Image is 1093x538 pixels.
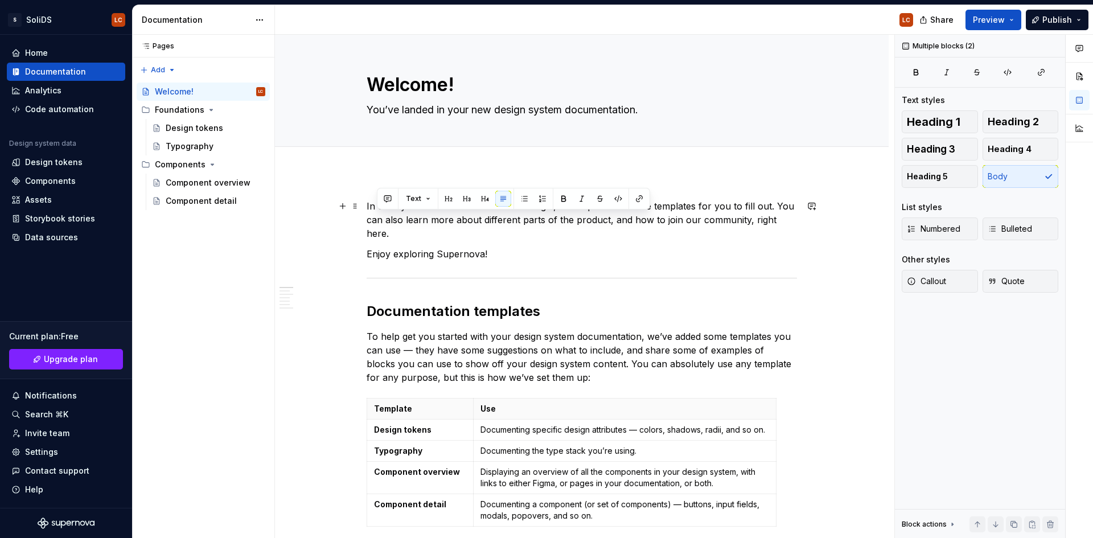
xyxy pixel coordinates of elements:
div: Documentation [142,14,249,26]
span: Publish [1042,14,1072,26]
div: Home [25,47,48,59]
div: Foundations [155,104,204,116]
button: Heading 3 [902,138,978,161]
button: Quote [983,270,1059,293]
a: Upgrade plan [9,349,123,369]
span: Heading 2 [988,116,1039,128]
div: Page tree [137,83,270,210]
span: Preview [973,14,1005,26]
strong: Component detail [374,499,446,509]
button: Heading 5 [902,165,978,188]
p: Displaying an overview of all the components in your design system, with links to either Figma, o... [480,466,769,489]
a: Data sources [7,228,125,247]
div: S [8,13,22,27]
p: To help get you started with your design system documentation, we’ve added some templates you can... [367,330,797,384]
span: Bulleted [988,223,1032,235]
div: Component detail [166,195,237,207]
button: Publish [1026,10,1088,30]
p: Documenting the type stack you’re using. [480,445,769,457]
div: Pages [137,42,174,51]
a: Settings [7,443,125,461]
a: Welcome!LC [137,83,270,101]
div: SoliDS [26,14,52,26]
div: Block actions [902,516,957,532]
span: Add [151,65,165,75]
span: Heading 3 [907,143,955,155]
p: Use [480,403,769,414]
div: Code automation [25,104,94,115]
button: Numbered [902,217,978,240]
div: Current plan : Free [9,331,123,342]
div: Block actions [902,520,947,529]
div: Notifications [25,390,77,401]
div: LC [258,86,263,97]
div: Data sources [25,232,78,243]
div: Component overview [166,177,250,188]
button: SSoliDSLC [2,7,130,32]
button: Notifications [7,387,125,405]
div: Documentation [25,66,86,77]
a: Typography [147,137,270,155]
div: Design system data [9,139,76,148]
span: Share [930,14,954,26]
span: Heading 5 [907,171,948,182]
p: Documenting a component (or set of components) — buttons, input fields, modals, popovers, and so on. [480,499,769,521]
div: Welcome! [155,86,194,97]
a: Invite team [7,424,125,442]
button: Heading 1 [902,110,978,133]
span: Heading 1 [907,116,960,128]
div: Design tokens [166,122,223,134]
div: Search ⌘K [25,409,68,420]
div: Foundations [137,101,270,119]
strong: Typography [374,446,422,455]
button: Share [914,10,961,30]
div: Text styles [902,95,945,106]
a: Home [7,44,125,62]
a: Documentation [7,63,125,81]
h2: Documentation templates [367,302,797,321]
a: Code automation [7,100,125,118]
strong: Component overview [374,467,460,477]
strong: Design tokens [374,425,432,434]
span: Text [406,194,421,203]
div: Assets [25,194,52,206]
div: Help [25,484,43,495]
div: Contact support [25,465,89,477]
div: Components [137,155,270,174]
textarea: Welcome! [364,71,795,98]
p: In case you're not too sure where to begin, we've provided some templates for you to fill out. Yo... [367,199,797,240]
div: Components [25,175,76,187]
a: Supernova Logo [38,518,94,529]
button: Heading 4 [983,138,1059,161]
button: Help [7,480,125,499]
a: Component overview [147,174,270,192]
a: Component detail [147,192,270,210]
div: LC [902,15,910,24]
div: LC [114,15,122,24]
button: Callout [902,270,978,293]
span: Callout [907,276,946,287]
button: Bulleted [983,217,1059,240]
span: Upgrade plan [44,354,98,365]
div: Storybook stories [25,213,95,224]
div: Analytics [25,85,61,96]
p: Documenting specific design attributes — colors, shadows, radii, and so on. [480,424,769,436]
a: Assets [7,191,125,209]
div: Typography [166,141,213,152]
div: Other styles [902,254,950,265]
a: Storybook stories [7,210,125,228]
p: Enjoy exploring Supernova! [367,247,797,261]
a: Design tokens [147,119,270,137]
div: Components [155,159,206,170]
a: Components [7,172,125,190]
textarea: You’ve landed in your new design system documentation. [364,101,795,119]
button: Add [137,62,179,78]
a: Analytics [7,81,125,100]
button: Heading 2 [983,110,1059,133]
a: Design tokens [7,153,125,171]
div: Settings [25,446,58,458]
div: Invite team [25,428,69,439]
button: Search ⌘K [7,405,125,424]
div: Design tokens [25,157,83,168]
div: List styles [902,202,942,213]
